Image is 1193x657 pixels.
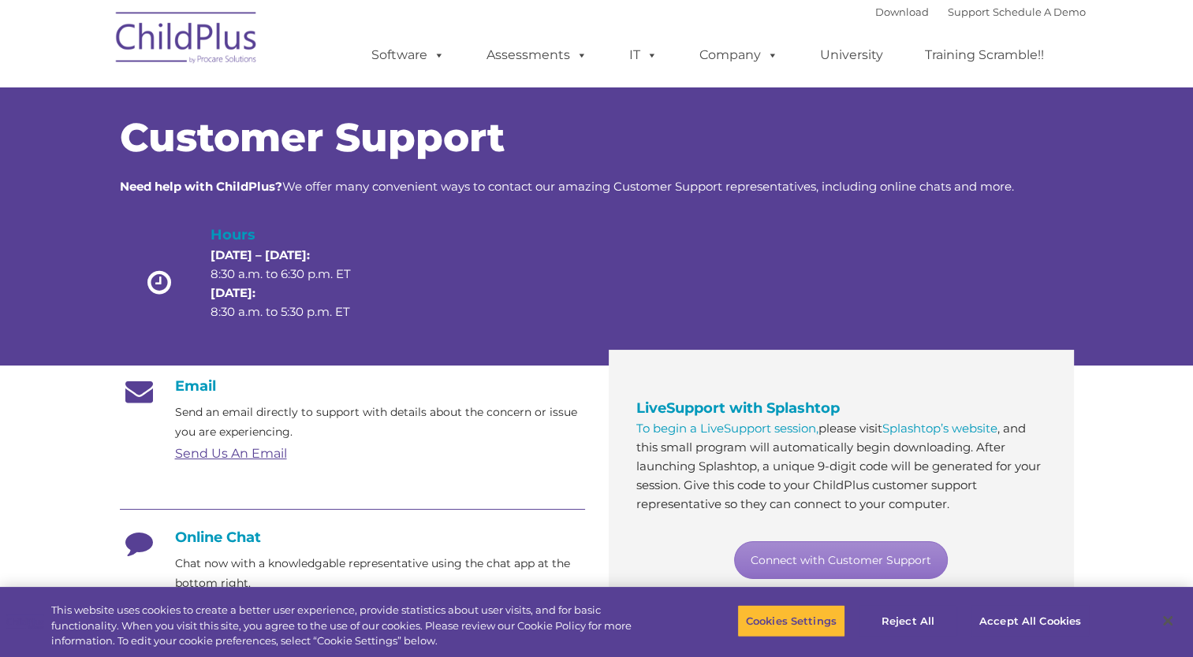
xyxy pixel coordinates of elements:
[175,554,585,593] p: Chat now with a knowledgable representative using the chat app at the bottom right.
[211,247,310,262] strong: [DATE] – [DATE]:
[108,1,266,80] img: ChildPlus by Procare Solutions
[120,377,585,395] h4: Email
[175,446,287,461] a: Send Us An Email
[120,113,505,161] span: Customer Support
[684,39,794,71] a: Company
[120,179,1014,194] span: We offer many convenient ways to contact our amazing Customer Support representatives, including ...
[859,604,957,637] button: Reject All
[734,541,948,579] a: Connect with Customer Support
[875,6,1086,18] font: |
[613,39,673,71] a: IT
[636,399,840,417] span: LiveSupport with Splashtop
[909,39,1060,71] a: Training Scramble!!
[971,604,1090,637] button: Accept All Cookies
[636,419,1046,514] p: please visit , and this small program will automatically begin downloading. After launching Splas...
[804,39,899,71] a: University
[1150,603,1185,638] button: Close
[993,6,1086,18] a: Schedule A Demo
[211,246,378,321] p: 8:30 a.m. to 6:30 p.m. ET 8:30 a.m. to 5:30 p.m. ET
[120,179,282,194] strong: Need help with ChildPlus?
[120,529,585,546] h4: Online Chat
[51,603,656,649] div: This website uses cookies to create a better user experience, provide statistics about user visit...
[211,285,255,300] strong: [DATE]:
[875,6,929,18] a: Download
[211,224,378,246] h4: Hours
[737,604,845,637] button: Cookies Settings
[471,39,603,71] a: Assessments
[175,403,585,442] p: Send an email directly to support with details about the concern or issue you are experiencing.
[948,6,990,18] a: Support
[882,421,997,436] a: Splashtop’s website
[356,39,460,71] a: Software
[636,421,818,436] a: To begin a LiveSupport session,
